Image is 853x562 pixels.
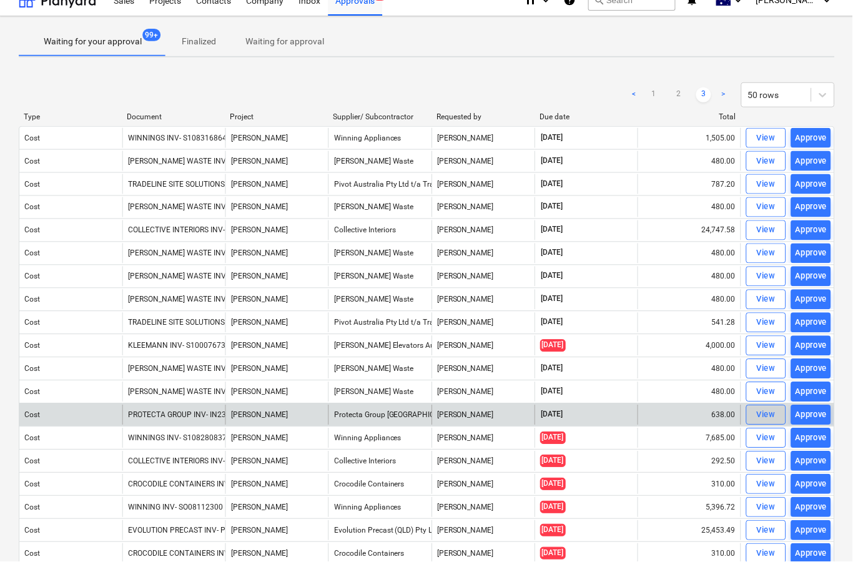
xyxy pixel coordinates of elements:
div: TRADELINE SITE SOLUTIONS INV- TSS/67910 [128,318,281,327]
button: View [747,336,787,356]
div: 480.00 [638,197,741,217]
span: [DATE] [541,340,566,352]
div: Winning Appliances [328,498,431,518]
div: Winning Appliances [328,128,431,148]
div: View [757,524,776,538]
div: [PERSON_NAME] [432,498,535,518]
div: View [757,316,776,330]
div: 1,505.00 [638,128,741,148]
div: View [757,478,776,492]
button: View [747,405,787,425]
span: [DATE] [541,202,565,212]
div: PROTECTA GROUP INV- IN235321 [128,411,244,420]
div: 787.20 [638,174,741,194]
div: [PERSON_NAME] WASTE INV- 18828 [128,272,252,281]
div: Approve [796,293,828,307]
button: View [747,174,787,194]
div: Cost [24,411,40,420]
div: [PERSON_NAME] [432,128,535,148]
div: CROCODILE CONTAINERS INV- 16191 [128,480,255,489]
span: Della Rosa [231,503,288,512]
div: Approve [796,177,828,192]
button: Approve [792,267,832,287]
div: Pivot Australia Pty Ltd t/a Tradeline Site Solutions [328,174,431,194]
div: [PERSON_NAME] [432,475,535,495]
div: Approve [796,385,828,400]
div: [PERSON_NAME] Waste [328,382,431,402]
div: Document [127,112,220,121]
span: Della Rosa [231,550,288,558]
div: View [757,431,776,446]
div: [PERSON_NAME] WASTE INV- 18596 [128,388,252,397]
div: [PERSON_NAME] [432,313,535,333]
span: [DATE] [541,387,565,397]
span: [DATE] [541,132,565,143]
div: View [757,177,776,192]
div: View [757,247,776,261]
div: CROCODILE CONTAINERS INV- 16600 [128,550,255,558]
div: View [757,385,776,400]
div: Approve [796,154,828,169]
span: [DATE] [541,548,566,560]
div: Approve [796,501,828,515]
span: [DATE] [541,363,565,374]
div: 480.00 [638,359,741,379]
div: Cost [24,226,40,235]
div: Cost [24,342,40,350]
div: Cost [24,157,40,165]
div: [PERSON_NAME] Elevators Australia Pty Ltd [328,336,431,356]
button: Approve [792,382,832,402]
div: Cost [24,134,40,142]
span: Della Rosa [231,134,288,142]
p: Finalized [182,35,216,48]
button: Approve [792,313,832,333]
div: [PERSON_NAME] Waste [328,197,431,217]
div: 480.00 [638,244,741,264]
div: Crocodile Containers [328,475,431,495]
button: Approve [792,220,832,240]
iframe: Chat Widget [791,502,853,562]
span: Della Rosa [231,411,288,420]
button: Approve [792,359,832,379]
div: 480.00 [638,267,741,287]
div: [PERSON_NAME] [432,428,535,448]
span: Della Rosa [231,388,288,397]
div: [PERSON_NAME] [432,521,535,541]
span: Della Rosa [231,480,288,489]
div: [PERSON_NAME] Waste [328,151,431,171]
div: [PERSON_NAME] [432,197,535,217]
button: View [747,128,787,148]
button: View [747,359,787,379]
span: Della Rosa [231,434,288,443]
div: [PERSON_NAME] Waste [328,244,431,264]
div: Approve [796,362,828,377]
span: [DATE] [541,478,566,490]
div: [PERSON_NAME] WASTE INV- 18884 [128,203,252,212]
button: View [747,244,787,264]
div: [PERSON_NAME] Waste [328,290,431,310]
div: COLLECTIVE INTERIORS INV-6682 [128,226,242,235]
button: Approve [792,197,832,217]
div: EVOLUTION PRECAST INV- P137-08 [128,526,249,535]
div: [PERSON_NAME] [432,382,535,402]
div: [PERSON_NAME] [432,359,535,379]
div: Cost [24,526,40,535]
span: [DATE] [541,155,565,166]
div: View [757,270,776,284]
div: Winning Appliances [328,428,431,448]
div: WINNINGS INV- S108280837 [128,434,227,443]
div: Cost [24,318,40,327]
div: Approve [796,131,828,145]
button: Approve [792,405,832,425]
button: View [747,498,787,518]
button: Approve [792,336,832,356]
span: [DATE] [541,271,565,282]
div: Supplier/ Subcontractor [333,112,426,121]
div: 480.00 [638,151,741,171]
div: 24,747.58 [638,220,741,240]
div: WINNINGS INV- S108316864 [128,134,227,142]
div: 480.00 [638,382,741,402]
div: KLEEMANN INV- S10007673 [128,342,225,350]
div: Approve [796,224,828,238]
